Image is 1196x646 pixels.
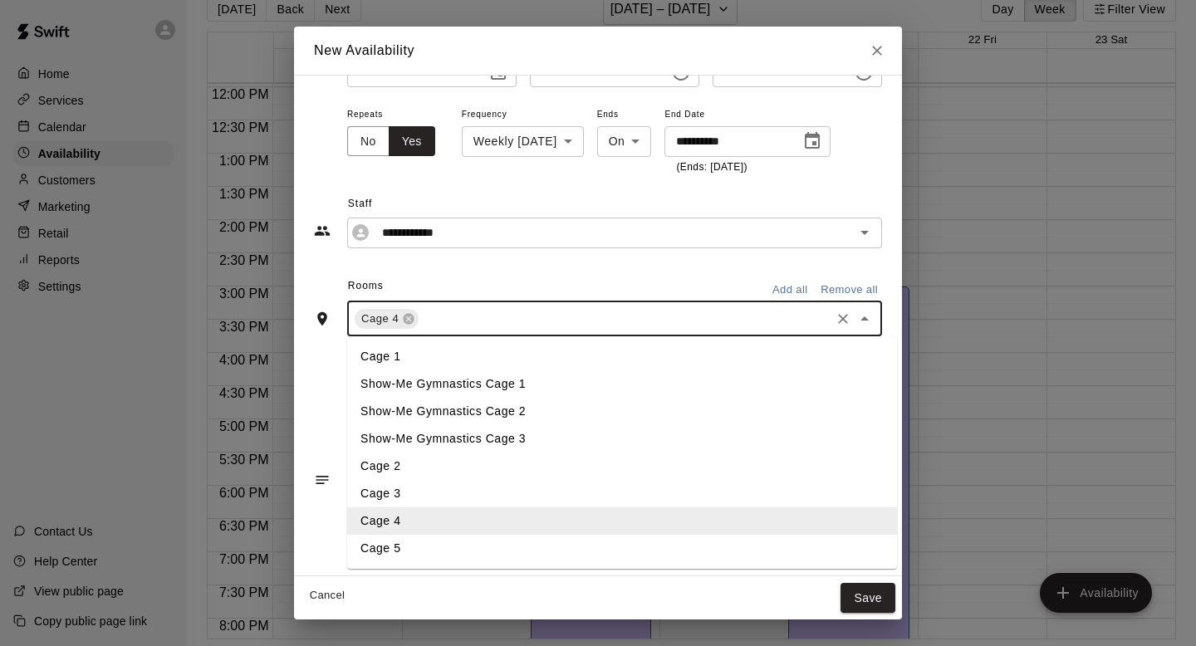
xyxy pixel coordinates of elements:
[796,125,829,158] button: Choose date, selected date is Sep 23, 2025
[389,126,435,157] button: Yes
[348,280,384,291] span: Rooms
[853,221,876,244] button: Open
[462,104,584,126] span: Frequency
[314,472,331,488] svg: Notes
[355,311,405,327] span: Cage 4
[314,311,331,327] svg: Rooms
[347,370,897,398] li: Show-Me Gymnastics Cage 1
[597,104,652,126] span: Ends
[347,126,390,157] button: No
[347,480,897,507] li: Cage 3
[301,583,354,609] button: Cancel
[347,126,435,157] div: outlined button group
[347,535,897,562] li: Cage 5
[862,36,892,66] button: Close
[462,126,584,157] div: Weekly [DATE]
[816,277,882,303] button: Remove all
[347,104,448,126] span: Repeats
[347,398,897,425] li: Show-Me Gymnastics Cage 2
[314,223,331,239] svg: Staff
[314,40,414,61] h6: New Availability
[347,453,897,480] li: Cage 2
[853,307,876,330] button: Close
[347,425,897,453] li: Show-Me Gymnastics Cage 3
[348,191,882,218] span: Staff
[597,126,652,157] div: On
[676,159,819,176] p: (Ends: [DATE])
[841,583,895,614] button: Save
[763,277,816,303] button: Add all
[664,104,831,126] span: End Date
[347,507,897,535] li: Cage 4
[347,343,897,370] li: Cage 1
[831,307,855,330] button: Clear
[355,309,419,329] div: Cage 4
